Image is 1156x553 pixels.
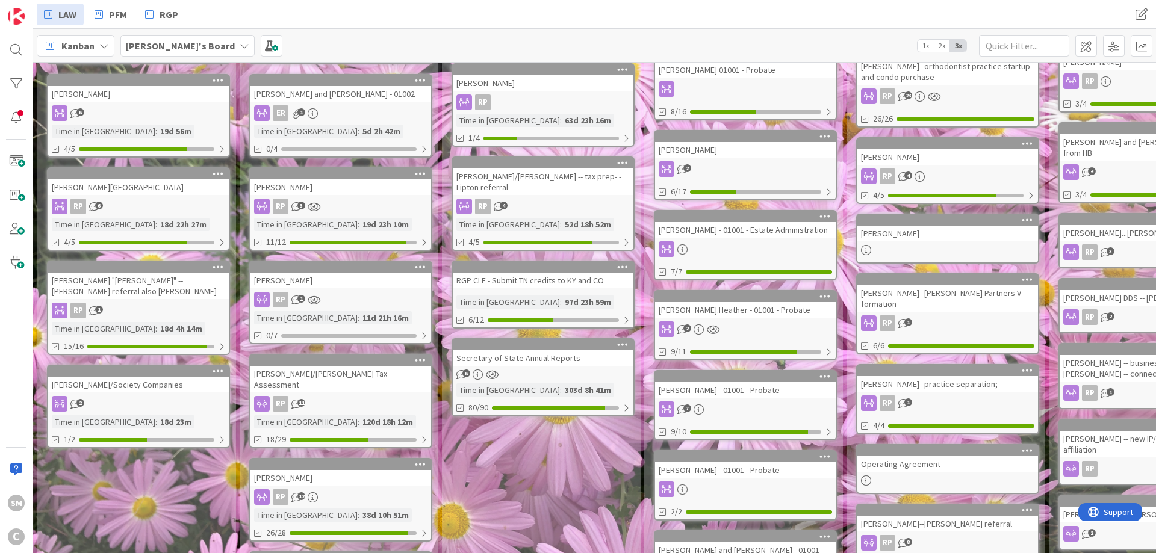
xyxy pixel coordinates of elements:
span: 3 [297,202,305,209]
span: PFM [109,7,127,22]
div: [PERSON_NAME] [250,470,431,486]
div: 19d 56m [157,125,194,138]
div: 19d 23h 10m [359,218,412,231]
span: 2 [683,164,691,172]
span: 7 [683,404,691,412]
span: : [155,218,157,231]
div: [PERSON_NAME][GEOGRAPHIC_DATA] [48,179,229,195]
input: Quick Filter... [979,35,1069,57]
div: [PERSON_NAME] 01001 - Probate [655,62,836,78]
div: [PERSON_NAME]--practice separation; [857,376,1038,392]
div: [PERSON_NAME] and [PERSON_NAME] - 01002 [250,75,431,102]
span: 4 [500,202,508,209]
span: 12 [297,492,305,500]
div: [PERSON_NAME]--orthodontist practice startup and condo purchase [857,48,1038,85]
span: 26/26 [873,113,893,125]
span: 4/4 [873,419,884,432]
div: 63d 23h 16m [562,114,614,127]
span: 1/2 [64,433,75,446]
div: RP [1082,461,1098,477]
div: [PERSON_NAME]/Society Companies [48,366,229,392]
span: 6 [76,108,84,116]
div: [PERSON_NAME] [857,215,1038,241]
span: 2 [76,399,84,407]
span: 1/4 [468,132,480,144]
div: [PERSON_NAME] "[PERSON_NAME]" -- [PERSON_NAME] referral also [PERSON_NAME] [48,273,229,299]
div: RP [857,88,1038,104]
span: Support [25,2,55,16]
div: 18d 23m [157,415,194,428]
div: [PERSON_NAME]--[PERSON_NAME] Partners V formation [857,274,1038,312]
div: 52d 18h 52m [562,218,614,231]
div: Time in [GEOGRAPHIC_DATA] [254,125,358,138]
div: [PERSON_NAME] - 01001 - Probate [655,371,836,398]
span: 9/11 [671,345,686,358]
div: RP [1082,244,1098,260]
div: RP [880,168,895,184]
div: 11d 21h 16m [359,311,412,324]
span: 4/5 [64,236,75,249]
div: [PERSON_NAME] 01001 - Probate [655,51,836,78]
span: 1 [904,318,912,326]
div: RP [880,88,895,104]
span: 15/16 [64,340,84,353]
div: RP [475,199,491,214]
div: Time in [GEOGRAPHIC_DATA] [254,218,358,231]
span: 2 [683,324,691,332]
div: [PERSON_NAME] [48,75,229,102]
div: RP [453,199,633,214]
span: 1 [95,306,103,314]
div: Secretary of State Annual Reports [453,339,633,366]
div: [PERSON_NAME] [453,75,633,91]
div: RP [857,395,1038,411]
span: 0/4 [266,143,278,155]
span: : [560,295,562,309]
img: Visit kanbanzone.com [8,8,25,25]
div: [PERSON_NAME]/[PERSON_NAME] -- tax prep- - Lipton referral [453,158,633,195]
span: : [358,311,359,324]
span: Kanban [61,39,95,53]
div: [PERSON_NAME] [857,149,1038,165]
b: [PERSON_NAME]'s Board [126,40,235,52]
div: [PERSON_NAME] [857,226,1038,241]
div: RP [250,292,431,307]
a: PFM [87,4,134,25]
div: RGP CLE - Submit TN credits to KY and CO [453,262,633,288]
span: 1 [297,108,305,116]
div: [PERSON_NAME] [655,142,836,158]
div: [PERSON_NAME]--[PERSON_NAME] Partners V formation [857,285,1038,312]
span: 2 [1088,529,1096,537]
span: LAW [58,7,76,22]
div: RP [250,396,431,412]
div: Time in [GEOGRAPHIC_DATA] [456,383,560,397]
div: Time in [GEOGRAPHIC_DATA] [52,322,155,335]
div: [PERSON_NAME]/[PERSON_NAME] -- tax prep- - Lipton referral [453,168,633,195]
div: [PERSON_NAME]--[PERSON_NAME] referral [857,516,1038,531]
div: [PERSON_NAME] [250,262,431,288]
span: 8/16 [671,105,686,118]
div: RP [880,315,895,331]
div: RP [273,199,288,214]
div: [PERSON_NAME] - 01001 - Probate [655,462,836,478]
div: 120d 18h 12m [359,415,416,428]
span: : [358,218,359,231]
span: 2x [934,40,950,52]
div: RP [250,199,431,214]
span: : [560,383,562,397]
span: : [155,322,157,335]
span: 3 [1107,247,1114,255]
div: ER [250,105,431,121]
div: RP [250,489,431,505]
span: RGP [160,7,178,22]
div: Time in [GEOGRAPHIC_DATA] [254,311,358,324]
a: LAW [37,4,84,25]
span: 26/28 [266,527,286,539]
div: [PERSON_NAME] - 01001 - Probate [655,382,836,398]
div: ER [273,105,288,121]
div: Time in [GEOGRAPHIC_DATA] [456,218,560,231]
span: : [560,114,562,127]
div: RP [273,292,288,307]
span: 23 [904,91,912,99]
div: Time in [GEOGRAPHIC_DATA] [456,295,560,309]
div: RP [1082,385,1098,401]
